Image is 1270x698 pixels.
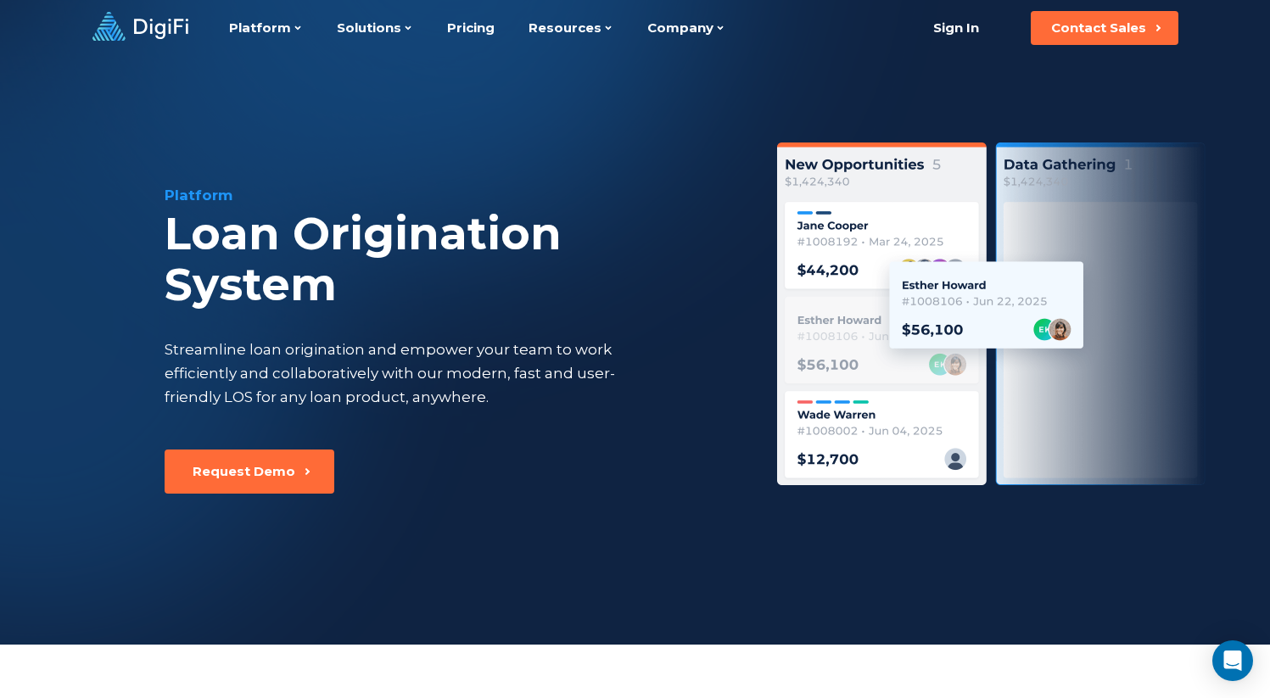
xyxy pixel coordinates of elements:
[1051,20,1146,36] div: Contact Sales
[165,209,735,310] div: Loan Origination System
[165,185,735,205] div: Platform
[193,463,295,480] div: Request Demo
[913,11,1000,45] a: Sign In
[1212,640,1253,681] div: Open Intercom Messenger
[165,338,646,409] div: Streamline loan origination and empower your team to work efficiently and collaboratively with ou...
[165,450,334,494] button: Request Demo
[1031,11,1178,45] button: Contact Sales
